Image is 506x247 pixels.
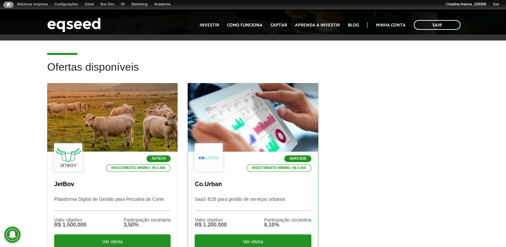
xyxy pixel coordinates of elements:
p: SaaS B2B para gestão de serviços urbanos [195,196,311,211]
a: Marketing [128,2,151,7]
a: Oláaline.franca_125350 [442,2,490,7]
a: Investir [200,23,219,27]
h2: Ofertas disponíveis [47,61,459,83]
span: Início [7,2,10,7]
p: Agtech [146,155,171,162]
strong: aline.franca_125350 [451,2,486,6]
a: Captar [271,23,287,27]
a: Início [3,2,14,8]
div: R$ 1.200.000 [195,222,227,228]
a: Configurações [51,2,82,7]
div: Participação societária [264,218,311,222]
p: Investimento mínimo: R$ 5.000 [246,164,311,172]
div: Valor objetivo [195,218,227,222]
p: JetBov [54,181,171,188]
p: Co.Urban [195,181,311,188]
p: SaaS B2B [284,155,311,162]
div: Valor objetivo [54,218,86,222]
a: Minha conta [376,23,406,27]
div: R$ 1.500.000 [54,222,86,228]
div: 8,10% [264,222,311,228]
a: Geral [81,2,97,7]
a: Como funciona [227,23,263,27]
a: Bus Dev [97,2,118,7]
a: RI [118,2,128,7]
a: Sair [414,20,461,30]
p: Plataforma Digital de Gestão para Pecuária de Corte [54,196,171,211]
a: Aprenda a investir [295,23,340,27]
a: Sair [489,2,503,7]
a: Academia [151,2,174,7]
div: 3,50% [123,222,171,228]
p: Investimento mínimo: R$ 5.000 [106,164,171,172]
div: Participação societária [123,218,171,222]
a: Adicionar empresa [14,2,51,7]
a: Blog [348,23,359,27]
img: EqSeed [47,16,101,34]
